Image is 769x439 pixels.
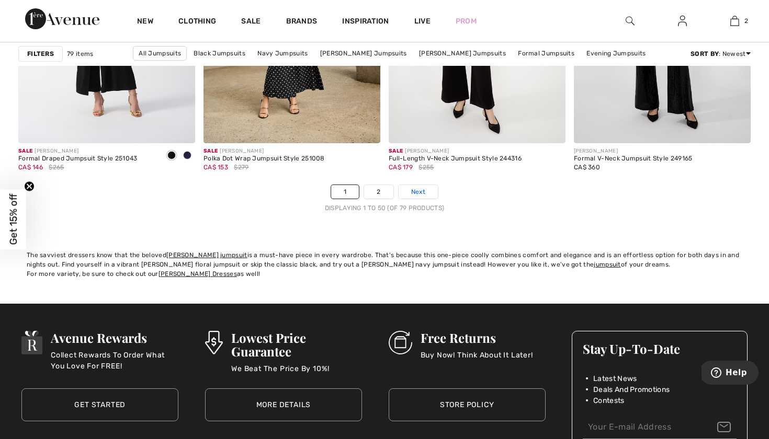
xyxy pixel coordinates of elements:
[7,194,19,245] span: Get 15% off
[574,155,693,163] div: Formal V-Neck Jumpsuit Style 249165
[21,331,42,354] img: Avenue Rewards
[581,47,651,60] a: Evening Jumpsuits
[594,261,620,268] a: jumpsuit
[18,148,32,154] span: Sale
[18,184,751,213] nav: Page navigation
[188,47,251,60] a: Black Jumpsuits
[27,49,54,59] strong: Filters
[205,388,362,421] a: More Details
[331,185,359,199] a: 1
[24,181,35,192] button: Close teaser
[159,270,237,278] a: [PERSON_NAME] Dresses
[389,164,413,171] span: CA$ 179
[574,147,693,155] div: [PERSON_NAME]
[286,17,318,28] a: Brands
[670,15,695,28] a: Sign In
[51,350,178,371] p: Collect Rewards To Order What You Love For FREE!
[51,331,178,344] h3: Avenue Rewards
[709,15,760,27] a: 2
[49,163,64,172] span: $265
[678,15,687,27] img: My Info
[456,16,477,27] a: Prom
[164,147,179,165] div: Black
[389,155,522,163] div: Full-Length V-Neck Jumpsuit Style 244316
[203,164,228,171] span: CA$ 153
[137,17,153,28] a: New
[241,17,261,28] a: Sale
[18,155,138,163] div: Formal Draped Jumpsuit Style 251043
[178,17,216,28] a: Clothing
[342,17,389,28] span: Inspiration
[399,61,447,74] a: Long Sleeve
[421,350,533,371] p: Buy Now! Think About It Later!
[513,47,580,60] a: Formal Jumpsuits
[21,388,178,421] a: Get Started
[421,331,533,344] h3: Free Returns
[205,331,223,354] img: Lowest Price Guarantee
[583,415,737,439] input: Your E-mail Address
[414,47,511,60] a: [PERSON_NAME] Jumpsuits
[364,185,393,199] a: 2
[27,250,742,269] div: The savviest dressers know that the beloved is a must-have piece in every wardrobe. That's becaus...
[389,331,412,354] img: Free Returns
[18,147,138,155] div: [PERSON_NAME]
[166,251,247,259] a: [PERSON_NAME] jumpsuit
[18,164,43,171] span: CA$ 146
[419,163,434,172] span: $255
[133,46,187,61] a: All Jumpsuits
[702,361,759,387] iframe: Opens a widget where you can find more information
[691,49,751,59] div: : Newest
[252,47,313,60] a: Navy Jumpsuits
[583,342,737,355] h3: Stay Up-To-Date
[337,61,397,74] a: Solid Jumpsuits
[231,331,362,358] h3: Lowest Price Guarantee
[389,147,522,155] div: [PERSON_NAME]
[414,16,431,27] a: Live
[389,148,403,154] span: Sale
[411,187,425,197] span: Next
[231,363,362,384] p: We Beat The Price By 10%!
[691,50,719,57] strong: Sort By
[25,8,99,29] img: 1ère Avenue
[574,164,600,171] span: CA$ 360
[179,147,195,165] div: Midnight Blue
[315,47,412,60] a: [PERSON_NAME] Jumpsuits
[626,15,635,27] img: search the website
[730,15,739,27] img: My Bag
[744,16,748,26] span: 2
[234,163,248,172] span: $279
[203,148,218,154] span: Sale
[18,203,751,213] div: Displaying 1 to 50 (of 79 products)
[593,395,624,406] span: Contests
[27,269,742,279] div: For more variety, be sure to check out our as well!
[203,147,325,155] div: [PERSON_NAME]
[203,155,325,163] div: Polka Dot Wrap Jumpsuit Style 251008
[67,49,93,59] span: 79 items
[399,185,438,199] a: Next
[593,384,670,395] span: Deals And Promotions
[593,373,637,384] span: Latest News
[389,388,546,421] a: Store Policy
